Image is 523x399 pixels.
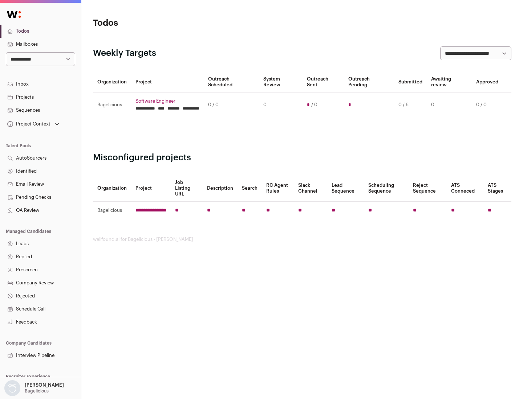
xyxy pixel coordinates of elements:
th: ATS Stages [483,175,511,202]
button: Open dropdown [6,119,61,129]
th: Description [203,175,238,202]
th: RC Agent Rules [262,175,293,202]
th: System Review [259,72,302,92]
img: Wellfound [3,7,25,22]
th: Organization [93,175,131,202]
th: Organization [93,72,131,92]
th: Outreach Pending [344,72,394,92]
th: Reject Sequence [409,175,447,202]
h2: Weekly Targets [93,48,156,59]
th: Search [238,175,262,202]
th: Project [131,72,204,92]
td: 0 / 0 [472,92,503,118]
h1: Todos [93,17,232,29]
td: 0 / 6 [394,92,427,118]
th: Job Listing URL [171,175,203,202]
th: Approved [472,72,503,92]
th: Submitted [394,72,427,92]
td: 0 / 0 [204,92,259,118]
td: 0 [259,92,302,118]
th: Scheduling Sequence [364,175,409,202]
button: Open dropdown [3,380,65,396]
td: 0 [427,92,472,118]
span: / 0 [311,102,317,108]
h2: Misconfigured projects [93,152,511,164]
th: ATS Conneced [447,175,483,202]
th: Slack Channel [294,175,327,202]
img: nopic.png [4,380,20,396]
th: Project [131,175,171,202]
th: Outreach Sent [303,72,344,92]
td: Bagelicious [93,92,131,118]
p: Bagelicious [25,388,49,394]
footer: wellfound:ai for Bagelicious - [PERSON_NAME] [93,236,511,242]
th: Outreach Scheduled [204,72,259,92]
p: [PERSON_NAME] [25,382,64,388]
th: Lead Sequence [327,175,364,202]
td: Bagelicious [93,202,131,219]
a: Software Engineer [135,98,199,104]
th: Awaiting review [427,72,472,92]
div: Project Context [6,121,50,127]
